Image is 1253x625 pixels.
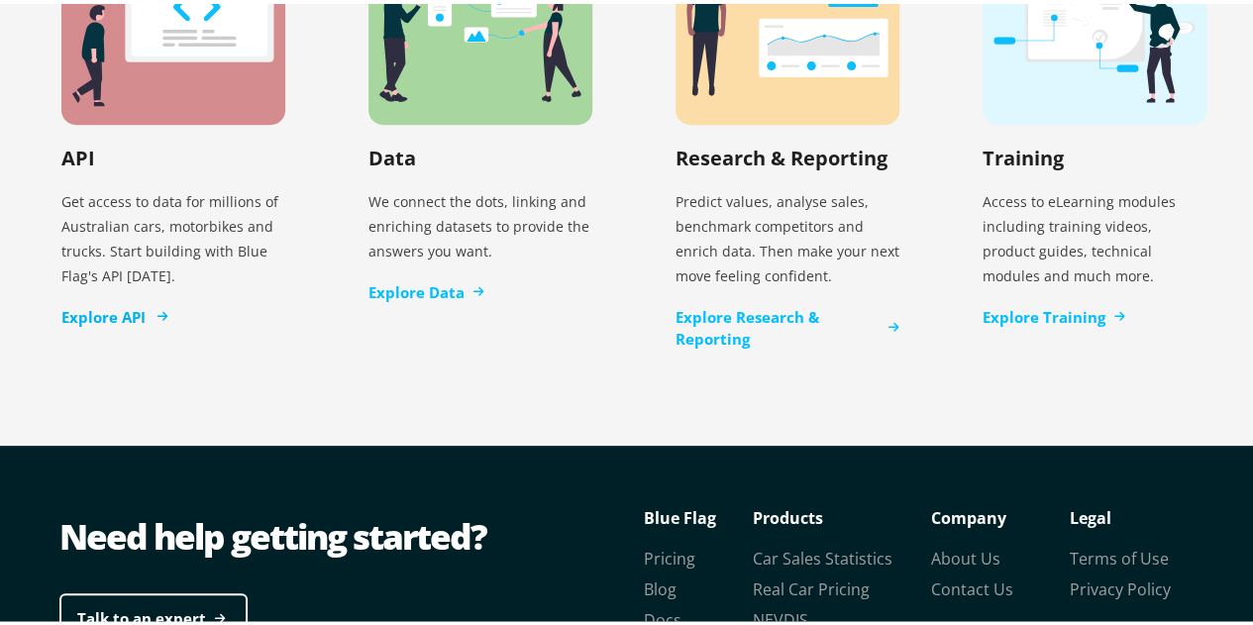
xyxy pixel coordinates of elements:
[753,499,931,529] p: Products
[676,141,888,167] h2: Research & Reporting
[676,177,899,292] p: Predict values, analyse sales, benchmark competitors and enrich data. Then make your next move fe...
[931,574,1013,596] a: Contact Us
[1070,499,1208,529] p: Legal
[983,141,1064,167] h2: Training
[931,499,1070,529] p: Company
[644,544,695,566] a: Pricing
[59,508,634,558] div: Need help getting started?
[368,177,592,267] p: We connect the dots, linking and enriching datasets to provide the answers you want.
[1070,544,1169,566] a: Terms of Use
[61,141,95,167] h2: API
[931,544,1000,566] a: About Us
[676,302,899,347] a: Explore Research & Reporting
[753,574,870,596] a: Real Car Pricing
[368,277,484,300] a: Explore Data
[368,141,416,167] h2: Data
[753,544,892,566] a: Car Sales Statistics
[644,499,753,529] p: Blue Flag
[983,177,1206,292] p: Access to eLearning modules including training videos, product guides, technical modules and much...
[983,302,1125,325] a: Explore Training
[644,574,677,596] a: Blog
[1070,574,1171,596] a: Privacy Policy
[61,177,285,292] p: Get access to data for millions of Australian cars, motorbikes and trucks. Start building with Bl...
[61,302,165,325] a: Explore API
